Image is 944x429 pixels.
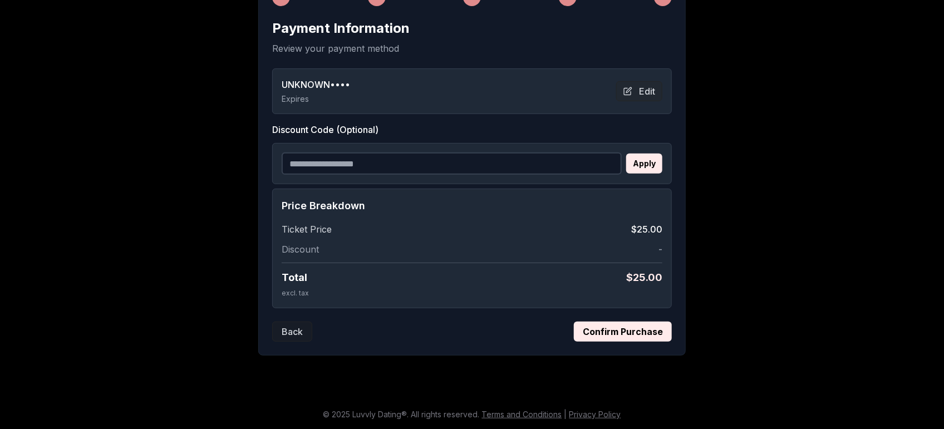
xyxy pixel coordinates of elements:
[282,223,332,236] span: Ticket Price
[658,243,662,256] span: -
[272,123,672,136] label: Discount Code (Optional)
[282,270,307,285] span: Total
[626,270,662,285] span: $ 25.00
[631,223,662,236] span: $25.00
[282,78,350,91] span: UNKNOWN ••••
[272,19,672,37] h2: Payment Information
[574,322,672,342] button: Confirm Purchase
[616,81,662,101] button: Edit
[564,410,567,419] span: |
[482,410,562,419] a: Terms and Conditions
[272,322,312,342] button: Back
[569,410,621,419] a: Privacy Policy
[282,289,309,297] span: excl. tax
[626,154,662,174] button: Apply
[282,198,662,214] h4: Price Breakdown
[272,42,672,55] p: Review your payment method
[282,93,350,105] p: Expires
[282,243,319,256] span: Discount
